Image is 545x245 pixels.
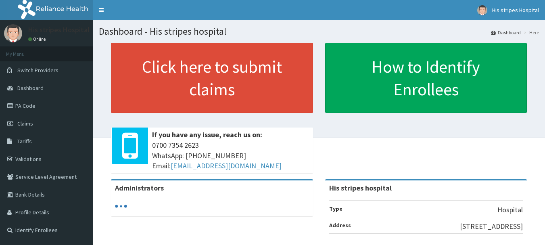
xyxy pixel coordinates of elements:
[17,138,32,145] span: Tariffs
[115,200,127,212] svg: audio-loading
[115,183,164,193] b: Administrators
[17,120,33,127] span: Claims
[460,221,523,232] p: [STREET_ADDRESS]
[99,26,539,37] h1: Dashboard - His stripes hospital
[4,24,22,42] img: User Image
[329,183,392,193] strong: His stripes hospital
[497,205,523,215] p: Hospital
[152,130,262,139] b: If you have any issue, reach us on:
[152,140,309,171] span: 0700 7354 2623 WhatsApp: [PHONE_NUMBER] Email:
[329,205,342,212] b: Type
[28,36,48,42] a: Online
[111,43,313,113] a: Click here to submit claims
[329,222,351,229] b: Address
[325,43,527,113] a: How to Identify Enrollees
[491,29,521,36] a: Dashboard
[477,5,487,15] img: User Image
[28,26,90,34] p: His stripes Hospital
[171,161,282,170] a: [EMAIL_ADDRESS][DOMAIN_NAME]
[17,84,44,92] span: Dashboard
[17,67,58,74] span: Switch Providers
[522,29,539,36] li: Here
[492,6,539,14] span: His stripes Hospital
